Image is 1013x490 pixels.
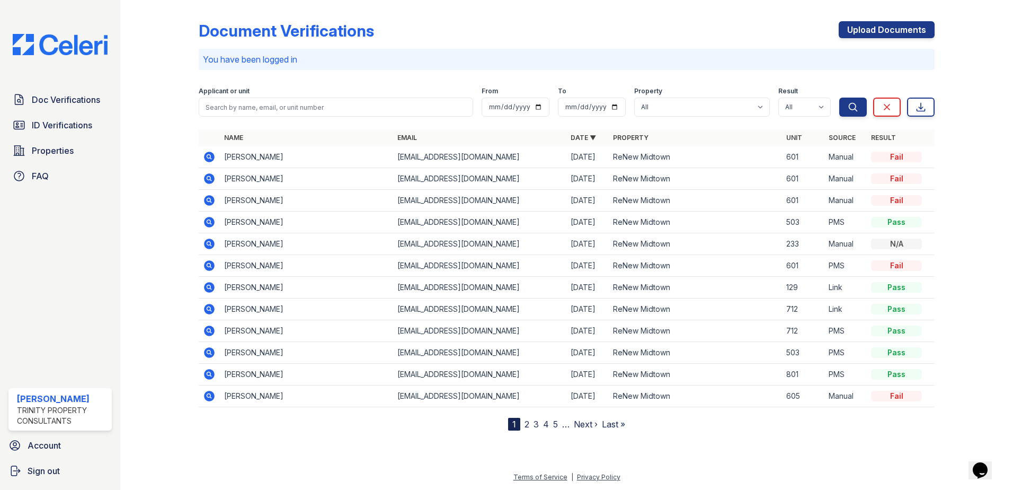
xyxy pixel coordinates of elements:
td: Manual [824,386,867,407]
td: PMS [824,364,867,386]
td: [EMAIL_ADDRESS][DOMAIN_NAME] [393,277,566,299]
td: [DATE] [566,190,609,212]
td: Manual [824,146,867,168]
td: ReNew Midtown [609,168,782,190]
td: [DATE] [566,168,609,190]
td: [PERSON_NAME] [220,386,393,407]
a: Date ▼ [571,134,596,142]
label: From [482,87,498,95]
td: [DATE] [566,233,609,255]
label: To [558,87,566,95]
a: 2 [525,419,529,430]
a: ID Verifications [8,115,112,136]
td: PMS [824,320,867,342]
a: Sign out [4,460,116,482]
span: Properties [32,144,74,157]
a: Terms of Service [513,473,567,481]
div: Fail [871,260,922,271]
div: Pass [871,282,922,293]
label: Result [778,87,798,95]
td: [EMAIL_ADDRESS][DOMAIN_NAME] [393,342,566,364]
td: [PERSON_NAME] [220,320,393,342]
div: Pass [871,217,922,227]
a: FAQ [8,165,112,187]
a: Property [613,134,648,142]
a: 5 [553,419,558,430]
a: Properties [8,140,112,161]
div: | [571,473,573,481]
td: [EMAIL_ADDRESS][DOMAIN_NAME] [393,364,566,386]
td: 712 [782,299,824,320]
a: Email [397,134,417,142]
td: ReNew Midtown [609,277,782,299]
label: Property [634,87,662,95]
td: PMS [824,255,867,277]
td: ReNew Midtown [609,146,782,168]
td: [DATE] [566,212,609,233]
span: ID Verifications [32,119,92,132]
iframe: chat widget [968,448,1002,479]
span: FAQ [32,170,49,182]
td: ReNew Midtown [609,364,782,386]
a: 4 [543,419,549,430]
div: Fail [871,152,922,162]
td: 605 [782,386,824,407]
div: Fail [871,173,922,184]
td: 601 [782,190,824,212]
td: [PERSON_NAME] [220,299,393,320]
td: 601 [782,168,824,190]
td: 129 [782,277,824,299]
td: [PERSON_NAME] [220,212,393,233]
div: Document Verifications [199,21,374,40]
td: ReNew Midtown [609,386,782,407]
div: N/A [871,239,922,249]
td: [DATE] [566,146,609,168]
td: 601 [782,146,824,168]
td: [DATE] [566,299,609,320]
td: [PERSON_NAME] [220,277,393,299]
input: Search by name, email, or unit number [199,98,473,117]
td: 233 [782,233,824,255]
a: Upload Documents [839,21,935,38]
td: ReNew Midtown [609,299,782,320]
div: Pass [871,326,922,336]
td: ReNew Midtown [609,212,782,233]
td: [PERSON_NAME] [220,146,393,168]
td: [EMAIL_ADDRESS][DOMAIN_NAME] [393,190,566,212]
td: [PERSON_NAME] [220,342,393,364]
td: [PERSON_NAME] [220,233,393,255]
td: ReNew Midtown [609,342,782,364]
td: Manual [824,168,867,190]
td: ReNew Midtown [609,190,782,212]
td: [DATE] [566,386,609,407]
div: Trinity Property Consultants [17,405,108,426]
a: Last » [602,419,625,430]
div: Fail [871,391,922,401]
a: Account [4,435,116,456]
div: Pass [871,304,922,314]
td: 601 [782,255,824,277]
td: [DATE] [566,277,609,299]
td: [EMAIL_ADDRESS][DOMAIN_NAME] [393,233,566,255]
td: [EMAIL_ADDRESS][DOMAIN_NAME] [393,212,566,233]
td: [EMAIL_ADDRESS][DOMAIN_NAME] [393,168,566,190]
td: [PERSON_NAME] [220,255,393,277]
td: 712 [782,320,824,342]
td: PMS [824,342,867,364]
td: [EMAIL_ADDRESS][DOMAIN_NAME] [393,255,566,277]
a: Source [829,134,856,142]
a: Doc Verifications [8,89,112,110]
div: Fail [871,195,922,206]
td: 503 [782,342,824,364]
td: 503 [782,212,824,233]
div: [PERSON_NAME] [17,392,108,405]
td: [PERSON_NAME] [220,364,393,386]
span: … [562,418,570,431]
a: Name [224,134,243,142]
td: Link [824,277,867,299]
a: Privacy Policy [577,473,620,481]
img: CE_Logo_Blue-a8612792a0a2168367f1c8372b55b34899dd931a85d93a1a3d3e32e68fde9ad4.png [4,34,116,55]
td: Manual [824,233,867,255]
td: [DATE] [566,320,609,342]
